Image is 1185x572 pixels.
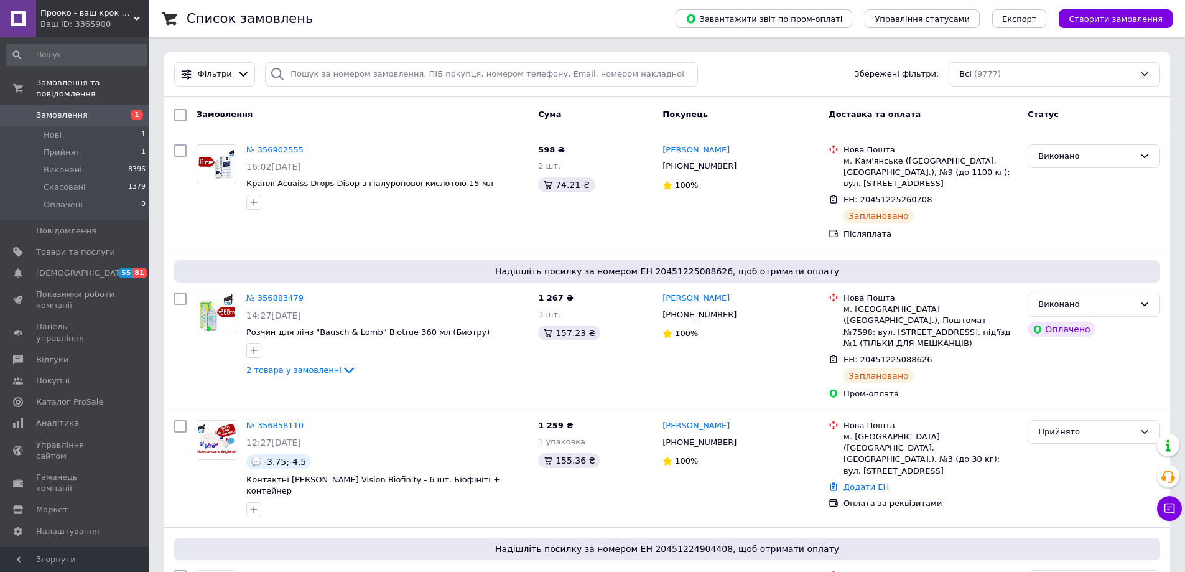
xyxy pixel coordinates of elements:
[843,144,1018,156] div: Нова Пошта
[246,475,500,496] a: Контактні [PERSON_NAME] Vision Biofinity - 6 шт. Біофініті + контейнер
[44,182,86,193] span: Скасовані
[36,77,149,100] span: Замовлення та повідомлення
[36,504,68,515] span: Маркет
[36,246,115,258] span: Товари та послуги
[538,326,600,340] div: 157.23 ₴
[265,62,698,87] input: Пошук за номером замовлення, ПІБ покупця, номером телефону, Email, номером накладної
[36,110,88,121] span: Замовлення
[44,199,83,210] span: Оплачені
[538,421,573,430] span: 1 259 ₴
[829,110,921,119] span: Доставка та оплата
[131,110,143,120] span: 1
[676,9,852,28] button: Завантажити звіт по пром-оплаті
[662,144,730,156] a: [PERSON_NAME]
[197,293,236,332] img: Фото товару
[662,110,708,119] span: Покупець
[246,145,304,154] a: № 356902555
[843,368,914,383] div: Заплановано
[197,293,236,332] a: Фото товару
[246,438,301,448] span: 12:27[DATE]
[187,11,313,26] h1: Список замовлень
[843,431,1018,477] div: м. [GEOGRAPHIC_DATA] ([GEOGRAPHIC_DATA], [GEOGRAPHIC_DATA].), №3 (до 30 кг): вул. [STREET_ADDRESS]
[264,457,306,467] span: -3.75;-4.5
[959,68,972,80] span: Всі
[843,304,1018,349] div: м. [GEOGRAPHIC_DATA] ([GEOGRAPHIC_DATA].), Поштомат №7598: вул. [STREET_ADDRESS], під'їзд №1 (ТІЛ...
[865,9,980,28] button: Управління статусами
[675,456,698,466] span: 100%
[246,293,304,302] a: № 356883479
[538,453,600,468] div: 155.36 ₴
[1028,322,1095,337] div: Оплачено
[36,289,115,311] span: Показники роботи компанії
[36,375,70,387] span: Покупці
[36,439,115,462] span: Управління сайтом
[246,162,301,172] span: 16:02[DATE]
[44,129,62,141] span: Нові
[662,420,730,432] a: [PERSON_NAME]
[660,158,739,174] div: [PHONE_NUMBER]
[974,69,1001,78] span: (9777)
[660,307,739,323] div: [PHONE_NUMBER]
[1157,496,1182,521] button: Чат з покупцем
[538,177,595,192] div: 74.21 ₴
[179,543,1155,555] span: Надішліть посилку за номером ЕН 20451224904408, щоб отримати оплату
[132,268,147,278] span: 81
[198,68,232,80] span: Фільтри
[36,472,115,494] span: Гаманець компанії
[36,321,115,344] span: Панель управління
[141,129,146,141] span: 1
[843,388,1018,400] div: Пром-оплата
[197,424,236,456] img: Фото товару
[44,147,82,158] span: Прийняті
[246,311,301,321] span: 14:27[DATE]
[246,179,493,188] a: Краплі Acuaiss Drops Disop з гіалуронової кислотою 15 мл
[1069,14,1163,24] span: Створити замовлення
[843,420,1018,431] div: Нова Пошта
[538,145,565,154] span: 598 ₴
[1038,298,1135,311] div: Виконано
[40,19,149,30] div: Ваш ID: 3365900
[246,327,490,337] a: Розчин для лінз "Bausch & Lomb" Biotrue 360 мл (Биотру)
[246,365,342,375] span: 2 товара у замовленні
[36,396,103,408] span: Каталог ProSale
[685,13,842,24] span: Завантажити звіт по пром-оплаті
[36,225,96,237] span: Повідомлення
[538,293,573,302] span: 1 267 ₴
[843,498,1018,509] div: Оплата за реквізитами
[854,68,939,80] span: Збережені фільтри:
[843,482,889,492] a: Додати ЕН
[1002,14,1037,24] span: Експорт
[675,329,698,338] span: 100%
[843,355,932,364] span: ЕН: 20451225088626
[538,161,560,171] span: 2 шт.
[1028,110,1059,119] span: Статус
[843,228,1018,240] div: Післяплата
[538,437,585,446] span: 1 упаковка
[538,310,560,319] span: 3 шт.
[141,199,146,210] span: 0
[675,181,698,190] span: 100%
[1046,14,1173,23] a: Створити замовлення
[197,144,236,184] a: Фото товару
[660,434,739,451] div: [PHONE_NUMBER]
[36,418,79,429] span: Аналітика
[246,421,304,430] a: № 356858110
[141,147,146,158] span: 1
[36,526,100,537] span: Налаштування
[1038,150,1135,163] div: Виконано
[843,293,1018,304] div: Нова Пошта
[179,265,1155,278] span: Надішліть посилку за номером ЕН 20451225088626, щоб отримати оплату
[44,164,82,176] span: Виконані
[1038,426,1135,439] div: Прийнято
[40,7,134,19] span: Прооко - ваш крок на шляху до хорошого зору!
[662,293,730,304] a: [PERSON_NAME]
[36,354,68,365] span: Відгуки
[843,209,914,223] div: Заплановано
[128,182,146,193] span: 1379
[1059,9,1173,28] button: Створити замовлення
[992,9,1047,28] button: Експорт
[538,110,561,119] span: Cума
